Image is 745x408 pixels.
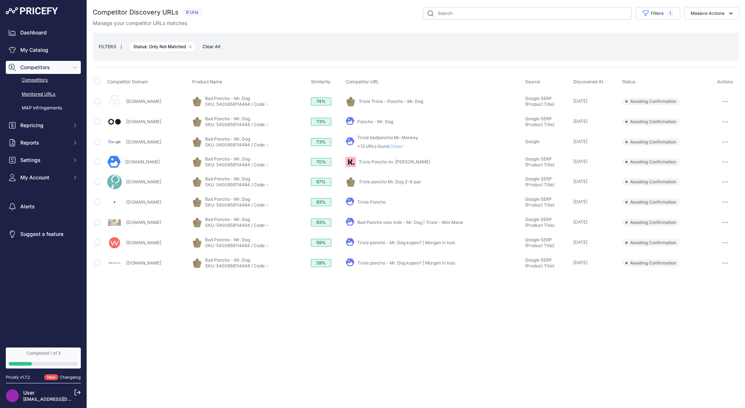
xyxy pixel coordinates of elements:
[6,200,81,213] a: Alerts
[182,8,203,17] span: 9 Urls
[205,156,250,162] a: Bad Poncho - Mr. Dog
[20,139,68,146] span: Reports
[311,158,331,166] div: 70%
[126,220,161,225] a: [DOMAIN_NAME]
[622,178,680,186] span: Awaiting Confirmation
[6,374,30,380] div: Pricefy v1.7.2
[205,162,269,167] a: SKU: 5400858114464 / Code: -
[6,7,58,14] img: Pricefy Logo
[622,79,636,84] span: Status
[205,96,250,101] a: Bad Poncho - Mr. Dog
[525,96,554,107] span: Google SERP (Product Title)
[6,171,81,184] button: My Account
[126,139,161,145] a: [DOMAIN_NAME]
[622,138,680,146] span: Awaiting Confirmation
[311,218,331,226] div: 63%
[359,159,430,165] a: Trixie Poncho mr [PERSON_NAME]
[357,135,418,140] a: Trixie badponcho Mr. Monkey
[717,79,733,84] span: Actions
[205,202,269,208] a: SKU: 5400858114464 / Code: -
[99,44,116,49] small: FILTERS
[311,79,330,84] span: Similarity
[346,79,379,84] span: Competitor URL
[126,99,161,104] a: [DOMAIN_NAME]
[6,74,81,87] a: Competitors
[20,157,68,164] span: Settings
[23,396,99,402] a: [EMAIL_ADDRESS][DOMAIN_NAME]
[20,122,68,129] span: Repricing
[573,118,587,124] span: [DATE]
[6,102,81,115] a: MAP infringements
[573,240,587,245] span: [DATE]
[126,260,161,266] a: [DOMAIN_NAME]
[525,79,540,84] span: Source
[573,79,603,84] span: Discovered At
[6,26,81,39] a: Dashboard
[357,260,455,266] a: Trixie poncho - Mr. Dog kopen? | Morgen in huis
[573,199,587,204] span: [DATE]
[6,119,81,132] button: Repricing
[311,178,331,186] div: 67%
[6,88,81,101] a: Monitored URLs
[6,136,81,149] button: Reports
[357,119,393,124] a: Poncho - Mr. Dog
[525,156,554,167] span: Google SERP (Product Title)
[525,139,540,144] span: Google
[126,119,161,124] a: [DOMAIN_NAME]
[357,220,463,225] a: Bad Poncho voor kids - Mr. Dog | Trixie - Mini Mana
[622,118,680,125] span: Awaiting Confirmation
[6,347,81,369] a: Completed 1 of 3
[129,41,196,52] span: Status: Only Not Matched
[525,217,554,228] span: Google SERP (Product Title)
[573,179,587,184] span: [DATE]
[6,43,81,57] a: My Catalog
[525,196,554,208] span: Google SERP (Product Title)
[192,79,222,84] span: Product Name
[126,240,161,245] a: [DOMAIN_NAME]
[205,222,269,228] a: SKU: 5400858114464 / Code: -
[359,99,423,104] a: Trixie Trixie - Poncho - Mr. Dog
[622,199,680,206] span: Awaiting Confirmation
[311,97,331,105] div: 74%
[199,43,224,50] span: Clear All
[205,263,269,268] a: SKU: 5400858114464 / Code: -
[93,7,179,17] h2: Competitor Discovery URLs
[6,26,81,339] nav: Sidebar
[684,7,739,20] button: Massive Actions
[205,217,250,222] a: Bad Poncho - Mr. Dog
[126,179,161,184] a: [DOMAIN_NAME]
[573,139,587,144] span: [DATE]
[6,154,81,167] button: Settings
[125,159,160,165] a: [DOMAIN_NAME]
[20,64,68,71] span: Competitors
[205,101,269,107] a: SKU: 5400858114464 / Code: -
[6,61,81,74] button: Competitors
[357,143,418,149] p: +13 URLs found.
[525,237,554,248] span: Google SERP (Product Title)
[311,239,331,247] div: 59%
[60,375,81,380] a: Changelog
[357,199,386,205] a: Trixie Poncho
[666,10,674,17] span: 1
[6,228,81,241] a: Suggest a feature
[622,98,680,105] span: Awaiting Confirmation
[205,116,250,121] a: Bad Poncho - Mr. Dog
[311,118,331,126] div: 73%
[311,138,331,146] div: 73%
[205,136,250,142] a: Bad Poncho - Mr. Dog
[23,390,34,396] a: User
[573,219,587,225] span: [DATE]
[205,122,269,127] a: SKU: 5400858114464 / Code: -
[311,198,331,206] div: 63%
[525,116,554,127] span: Google SERP (Product Title)
[126,199,161,205] a: [DOMAIN_NAME]
[205,176,250,182] a: Bad Poncho - Mr. Dog
[622,158,680,166] span: Awaiting Confirmation
[622,259,680,267] span: Awaiting Confirmation
[390,143,408,149] span: Show
[205,257,250,263] a: Bad Poncho - Mr. Dog
[622,239,680,246] span: Awaiting Confirmation
[423,7,632,20] input: Search
[205,142,269,147] a: SKU: 5400858114464 / Code: -
[116,45,126,49] small: |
